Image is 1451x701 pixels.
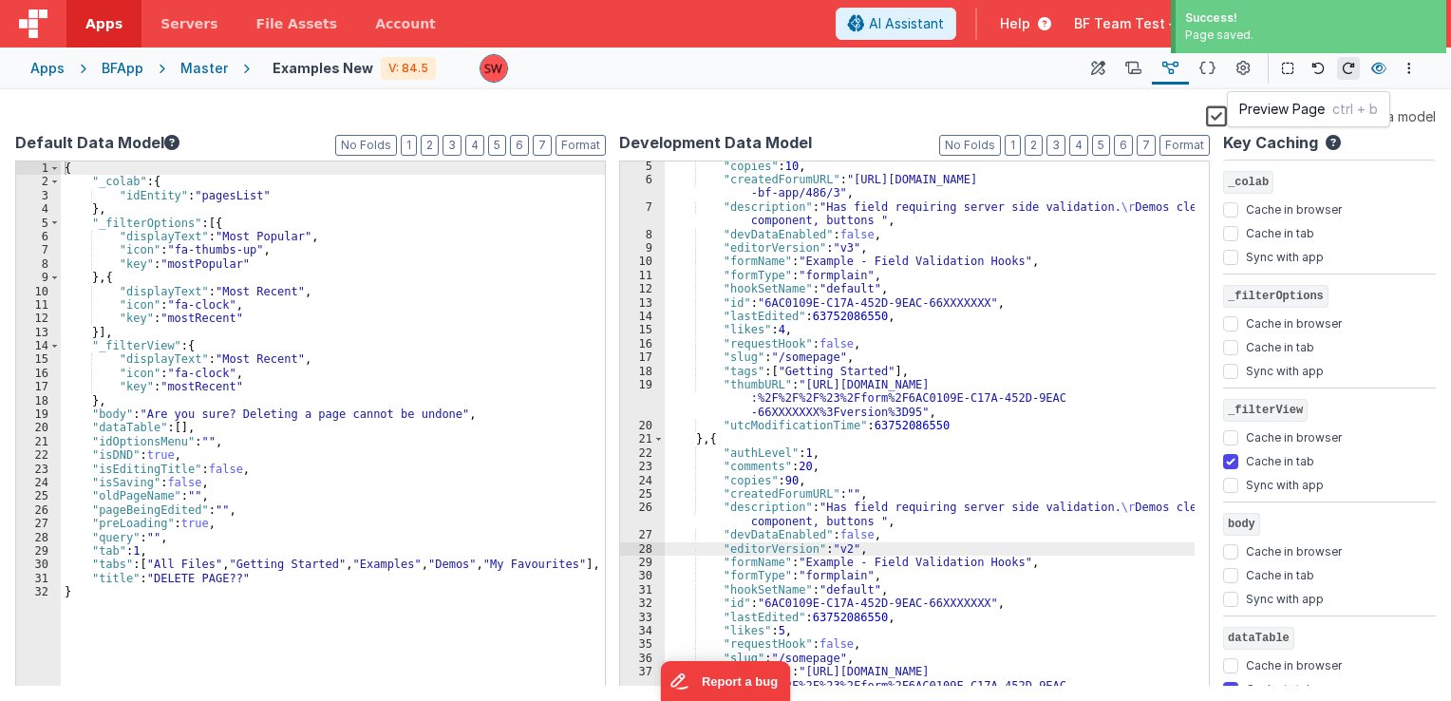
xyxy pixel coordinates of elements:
div: 9 [620,241,665,255]
div: 19 [16,407,61,421]
span: _colab [1223,171,1273,194]
div: 16 [16,367,61,380]
label: Cache in tab [1246,336,1314,355]
div: 26 [620,501,665,528]
div: 7 [620,200,665,228]
label: Cache in browser [1246,199,1342,218]
div: 2 [16,175,61,188]
span: _filterOptions [1223,285,1329,308]
div: 12 [16,312,61,325]
button: 1 [401,135,417,156]
label: Cache in browser [1246,540,1342,559]
div: 21 [620,432,665,445]
div: 10 [16,285,61,298]
span: _filterView [1223,399,1308,422]
div: 24 [620,474,665,487]
span: File Assets [256,14,338,33]
div: 27 [620,528,665,541]
button: Format [556,135,606,156]
div: 21 [16,435,61,448]
label: Cache in tab [1246,450,1314,469]
div: 14 [16,339,61,352]
div: 18 [16,394,61,407]
div: 13 [620,296,665,310]
label: Cache in tab [1246,222,1314,241]
div: Page saved. [1185,27,1437,44]
label: Sync with app [1246,360,1324,379]
div: 10 [620,255,665,268]
div: V: 84.5 [381,57,436,80]
div: Success! [1185,9,1437,27]
label: Cache in browser [1246,654,1342,673]
div: 28 [16,531,61,544]
div: 25 [16,489,61,502]
label: Sync with app [1246,246,1324,265]
div: 17 [620,350,665,364]
div: 34 [620,624,665,637]
div: 28 [620,542,665,556]
span: BF Team Test — [1074,14,1182,33]
div: 22 [620,446,665,460]
label: Sync with app [1246,474,1324,493]
div: Apps [30,59,65,78]
div: 1 [16,161,61,175]
button: Format [1159,135,1210,156]
div: 17 [16,380,61,393]
span: Help [1000,14,1030,33]
div: 25 [620,487,665,501]
button: 4 [1069,135,1088,156]
div: BFApp [102,59,143,78]
div: 20 [620,419,665,432]
button: 2 [421,135,439,156]
div: 31 [620,583,665,597]
div: 8 [16,257,61,271]
div: 20 [16,421,61,434]
div: 31 [16,572,61,585]
div: 5 [620,160,665,173]
button: 5 [488,135,506,156]
div: 8 [620,228,665,241]
div: 36 [620,652,665,665]
div: 19 [620,378,665,419]
label: Cache in browser [1246,313,1342,332]
div: 18 [620,365,665,378]
label: Sync with app [1246,588,1324,607]
button: 2 [1025,135,1043,156]
div: 12 [620,282,665,295]
span: Apps [85,14,122,33]
button: 7 [533,135,552,156]
button: AI Assistant [836,8,956,40]
span: dataTable [1223,627,1294,650]
div: 6 [620,173,665,200]
div: 23 [620,460,665,473]
button: 3 [443,135,462,156]
div: 32 [16,585,61,598]
div: 9 [16,271,61,284]
button: 6 [510,135,529,156]
div: 3 [16,189,61,202]
div: 32 [620,597,665,610]
h4: Key Caching [1223,135,1318,152]
div: 7 [16,243,61,256]
span: Development Data Model [619,131,812,154]
button: No Folds [335,135,397,156]
div: 26 [16,503,61,517]
div: 30 [620,569,665,582]
label: Cache in tab [1246,678,1314,697]
label: Cache in tab [1246,564,1314,583]
div: 27 [16,517,61,530]
div: 4 [16,202,61,216]
button: BF Team Test — [EMAIL_ADDRESS][DOMAIN_NAME] [1074,14,1436,33]
div: 24 [16,476,61,489]
div: 23 [16,463,61,476]
div: Master [180,59,228,78]
button: No Folds [939,135,1001,156]
div: 11 [16,298,61,312]
img: d5d5e22eeaee244ecab42caaf22dbd7e [481,55,507,82]
button: 6 [1114,135,1133,156]
button: Default Data Model [15,131,179,154]
div: 11 [620,269,665,282]
div: 29 [620,556,665,569]
button: 7 [1137,135,1156,156]
div: 6 [16,230,61,243]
